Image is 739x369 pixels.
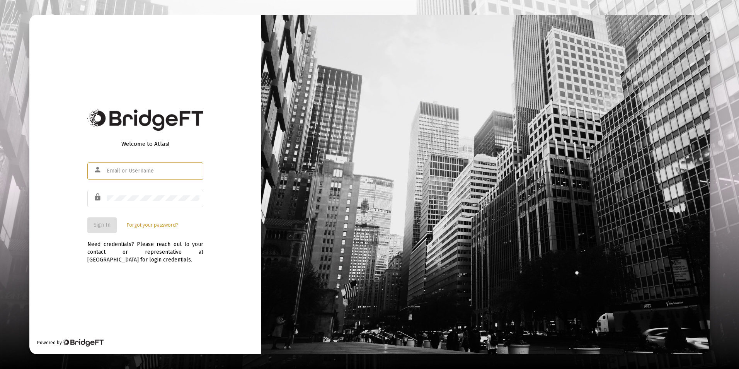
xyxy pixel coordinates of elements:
[63,339,103,347] img: Bridge Financial Technology Logo
[87,109,203,131] img: Bridge Financial Technology Logo
[94,222,111,228] span: Sign In
[87,233,203,264] div: Need credentials? Please reach out to your contact or representative at [GEOGRAPHIC_DATA] for log...
[94,193,103,202] mat-icon: lock
[127,221,178,229] a: Forgot your password?
[94,165,103,174] mat-icon: person
[37,339,103,347] div: Powered by
[87,217,117,233] button: Sign In
[87,140,203,148] div: Welcome to Atlas!
[107,168,199,174] input: Email or Username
